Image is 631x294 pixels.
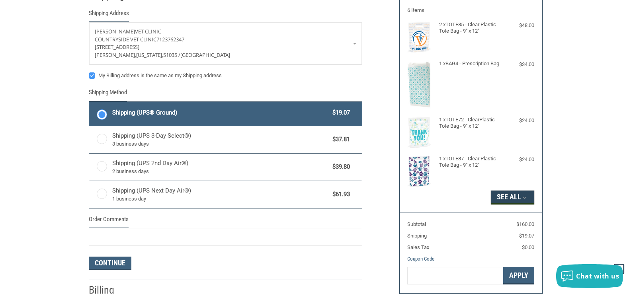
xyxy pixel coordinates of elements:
[576,272,619,280] span: Chat with us
[112,131,329,148] span: Shipping (UPS 3-Day Select®)
[112,167,329,175] span: 2 business days
[136,51,163,58] span: [US_STATE],
[491,191,534,204] button: See All
[89,257,131,270] button: Continue
[163,51,180,58] span: 51035 /
[329,190,350,199] span: $61.93
[502,60,534,68] div: $34.00
[519,233,534,239] span: $19.07
[556,264,623,288] button: Chat with us
[135,28,161,35] span: VET CLINIC
[89,9,129,22] legend: Shipping Address
[407,244,429,250] span: Sales Tax
[407,7,534,14] h3: 6 Items
[329,108,350,117] span: $19.07
[112,186,329,203] span: Shipping (UPS Next Day Air®)
[180,51,230,58] span: [GEOGRAPHIC_DATA]
[502,21,534,29] div: $48.00
[112,108,329,117] span: Shipping (UPS® Ground)
[407,221,426,227] span: Subtotal
[502,117,534,125] div: $24.00
[89,88,127,101] legend: Shipping Method
[329,135,350,144] span: $37.81
[503,267,534,285] button: Apply
[112,140,329,148] span: 3 business days
[112,159,329,175] span: Shipping (UPS 2nd Day Air®)
[95,36,156,43] span: COUNTRYSIDE VET CLINIC
[89,22,362,64] a: Enter or select a different address
[407,233,427,239] span: Shipping
[329,162,350,171] span: $39.80
[516,221,534,227] span: $160.00
[112,195,329,203] span: 1 business day
[439,117,501,130] h4: 1 x TOTE72 - ClearPlastic Tote Bag - 9" x 12"
[407,256,434,262] a: Coupon Code
[502,156,534,164] div: $24.00
[95,28,135,35] span: [PERSON_NAME]
[89,215,129,228] legend: Order Comments
[95,51,136,58] span: [PERSON_NAME],
[89,72,362,79] label: My Billing address is the same as my Shipping address
[522,244,534,250] span: $0.00
[156,36,184,43] span: 7123762347
[439,21,501,35] h4: 2 x TOTE85 - Clear Plastic Tote Bag - 9" x 12"
[407,267,503,285] input: Gift Certificate or Coupon Code
[95,43,139,51] span: [STREET_ADDRESS]
[439,156,501,169] h4: 1 x TOTE87 - Clear Plastic Tote Bag - 9" x 12"
[439,60,501,67] h4: 1 x BAG4 - Prescription Bag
